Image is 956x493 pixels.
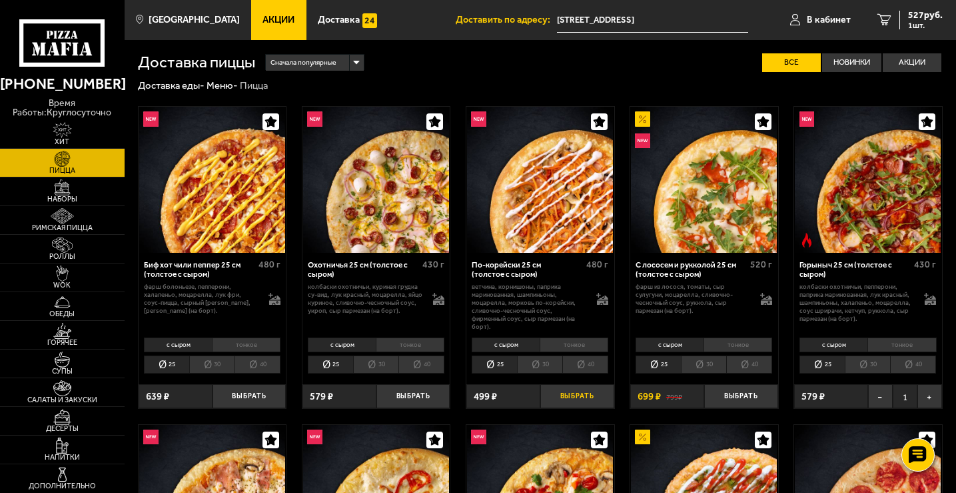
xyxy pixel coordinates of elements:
img: По-корейски 25 см (толстое с сыром) [467,107,613,253]
img: Новинка [143,111,158,126]
a: НовинкаБиф хот чили пеппер 25 см (толстое с сыром) [139,107,286,253]
div: С лососем и рукколой 25 см (толстое с сыром) [636,260,747,280]
p: ветчина, корнишоны, паприка маринованная, шампиньоны, моцарелла, морковь по-корейски, сливочно-че... [472,283,586,331]
span: 1 шт. [908,21,943,29]
button: + [917,384,942,409]
li: 40 [890,356,936,374]
span: Сначала популярные [270,53,336,72]
img: 15daf4d41897b9f0e9f617042186c801.svg [362,13,377,28]
img: Горыныч 25 см (толстое с сыром) [795,107,941,253]
a: Меню- [207,79,238,91]
p: колбаски Охотничьи, пепперони, паприка маринованная, лук красный, шампиньоны, халапеньо, моцарелл... [799,283,914,323]
img: Биф хот чили пеппер 25 см (толстое с сыром) [139,107,285,253]
li: тонкое [704,338,772,352]
img: Акционный [635,430,650,444]
li: 25 [799,356,845,374]
span: 430 г [422,259,444,270]
div: Горыныч 25 см (толстое с сыром) [799,260,911,280]
div: Охотничья 25 см (толстое с сыром) [308,260,419,280]
img: Новинка [307,430,322,444]
a: НовинкаПо-корейски 25 см (толстое с сыром) [466,107,614,253]
a: Доставка еды- [138,79,205,91]
label: Все [762,53,821,72]
button: Выбрать [213,384,286,409]
li: 30 [353,356,398,374]
li: 30 [517,356,562,374]
span: [GEOGRAPHIC_DATA] [149,15,240,25]
button: Выбрать [704,384,778,409]
li: тонкое [867,338,936,352]
span: 579 ₽ [310,392,333,402]
li: тонкое [540,338,608,352]
li: с сыром [636,338,704,352]
p: фарш из лосося, томаты, сыр сулугуни, моцарелла, сливочно-чесночный соус, руккола, сыр пармезан (... [636,283,750,315]
img: Новинка [471,430,486,444]
a: НовинкаОстрое блюдоГорыныч 25 см (толстое с сыром) [794,107,942,253]
h1: Доставка пиццы [138,55,255,71]
span: 1 [893,384,917,409]
li: 40 [726,356,772,374]
img: Новинка [143,430,158,444]
span: 699 ₽ [638,392,661,402]
s: 799 ₽ [666,392,682,402]
li: с сыром [144,338,212,352]
li: 40 [398,356,444,374]
img: Новинка [799,111,814,126]
div: Пицца [240,79,268,92]
label: Новинки [822,53,881,72]
li: тонкое [376,338,444,352]
span: 480 г [258,259,280,270]
label: Акции [883,53,941,72]
a: АкционныйНовинкаС лососем и рукколой 25 см (толстое с сыром) [630,107,778,253]
span: 527 руб. [908,11,943,20]
li: 25 [636,356,681,374]
li: 40 [562,356,608,374]
img: Острое блюдо [799,233,814,248]
p: фарш болоньезе, пепперони, халапеньо, моцарелла, лук фри, соус-пицца, сырный [PERSON_NAME], [PERS... [144,283,258,315]
li: тонкое [212,338,280,352]
div: По-корейски 25 см (толстое с сыром) [472,260,583,280]
li: 40 [235,356,280,374]
span: 480 г [586,259,608,270]
span: 499 ₽ [474,392,497,402]
li: 25 [144,356,189,374]
li: 30 [681,356,726,374]
li: 30 [845,356,890,374]
span: 579 ₽ [801,392,825,402]
span: 520 г [750,259,772,270]
span: Доставка [318,15,360,25]
img: Новинка [635,133,650,148]
img: С лососем и рукколой 25 см (толстое с сыром) [631,107,777,253]
img: Новинка [307,111,322,126]
li: 25 [472,356,517,374]
span: 430 г [914,259,936,270]
li: 30 [189,356,235,374]
span: Акции [262,15,294,25]
img: Охотничья 25 см (толстое с сыром) [303,107,449,253]
img: Новинка [471,111,486,126]
span: В кабинет [807,15,851,25]
button: Выбрать [540,384,614,409]
button: Выбрать [376,384,450,409]
button: − [868,384,893,409]
a: НовинкаОхотничья 25 см (толстое с сыром) [302,107,450,253]
li: с сыром [308,338,376,352]
li: с сыром [472,338,540,352]
img: Акционный [635,111,650,126]
p: колбаски охотничьи, куриная грудка су-вид, лук красный, моцарелла, яйцо куриное, сливочно-чесночн... [308,283,422,315]
li: 25 [308,356,353,374]
li: с сыром [799,338,867,352]
span: Доставить по адресу: [456,15,557,25]
span: 639 ₽ [146,392,169,402]
div: Биф хот чили пеппер 25 см (толстое с сыром) [144,260,255,280]
input: Ваш адрес доставки [557,8,748,33]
